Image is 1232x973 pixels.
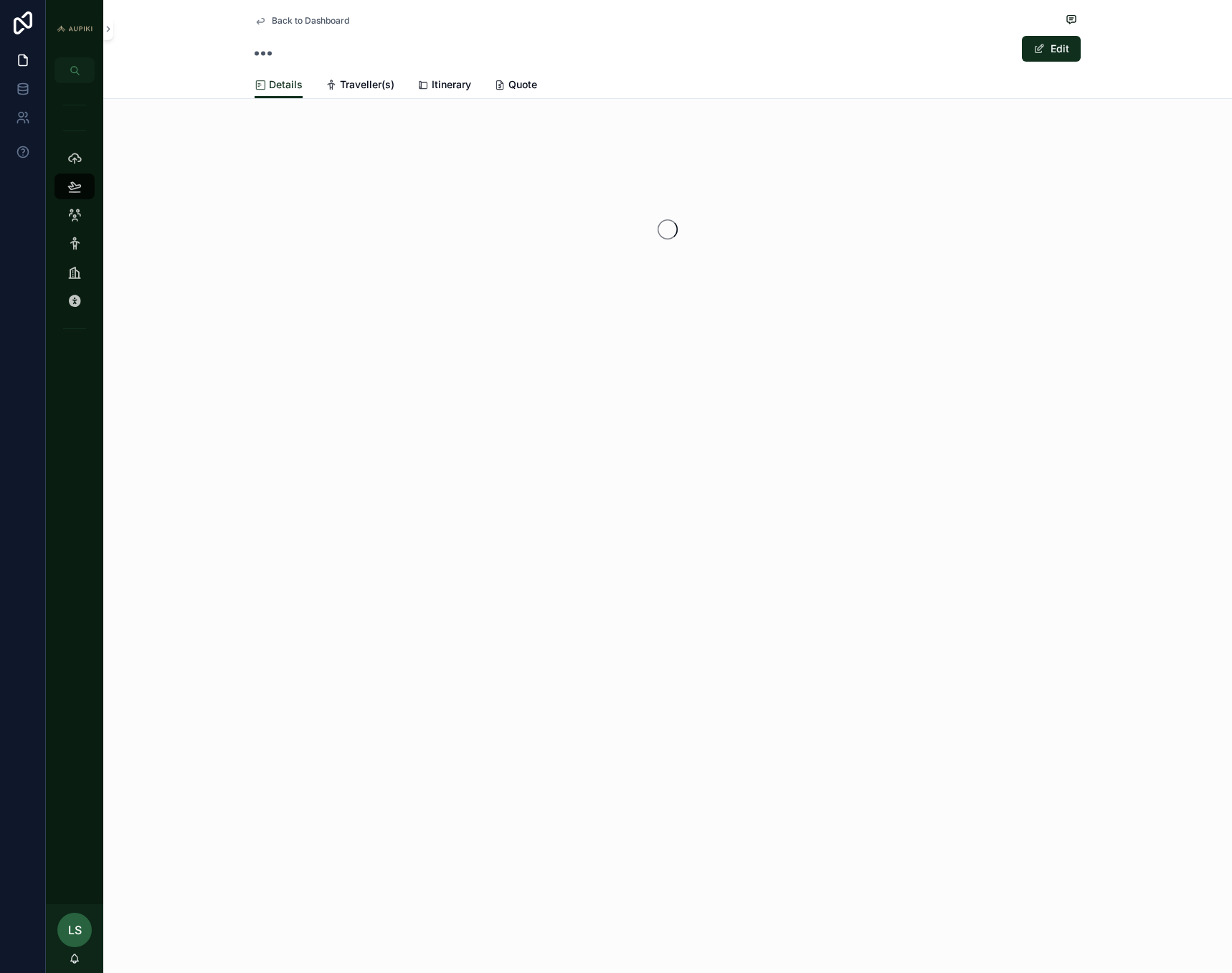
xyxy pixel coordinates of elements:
span: Back to Dashboard [272,15,349,27]
span: Details [269,77,303,92]
a: Back to Dashboard [255,15,349,27]
a: Traveller(s) [326,72,394,100]
span: Itinerary [432,77,471,92]
img: App logo [55,24,95,33]
span: LS [68,921,82,939]
a: Quote [494,72,537,100]
span: Traveller(s) [340,77,394,92]
div: scrollable content [46,83,103,359]
span: Quote [508,77,537,92]
a: Itinerary [417,72,471,100]
button: Edit [1022,36,1081,62]
a: Details [255,72,303,99]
